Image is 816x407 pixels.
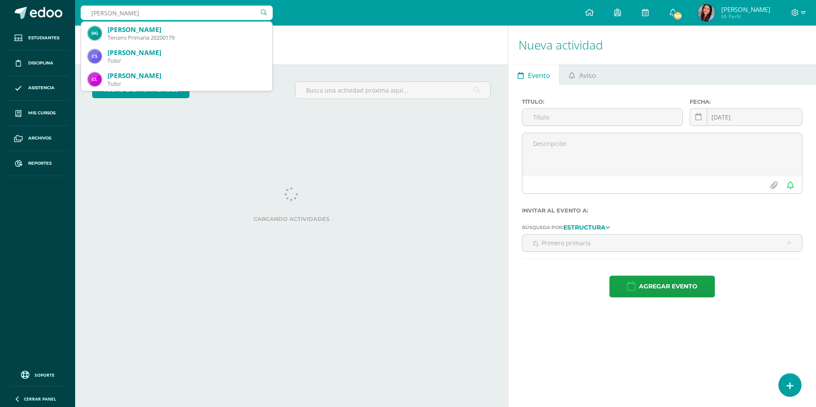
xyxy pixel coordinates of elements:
[519,26,806,64] h1: Nueva actividad
[28,35,59,41] span: Estudiantes
[673,11,682,20] span: 198
[563,224,610,230] a: Estructura
[721,5,770,14] span: [PERSON_NAME]
[108,34,265,41] div: Tercero Primaria 20200179
[7,101,68,126] a: Mis cursos
[10,369,65,380] a: Soporte
[609,276,715,297] button: Agregar evento
[108,57,265,64] div: Tutor
[7,51,68,76] a: Disciplina
[508,64,559,85] a: Evento
[88,73,102,86] img: 2beb3c7471e66632683ae34804dadd73.png
[690,99,802,105] label: Fecha:
[85,26,498,64] h1: Actividades
[522,235,802,251] input: Ej. Primero primaria
[88,49,102,63] img: bfc7f4dac29cef4dc7148a073f2e1521.png
[522,109,682,125] input: Título
[522,224,563,230] span: Búsqueda por:
[560,64,605,85] a: Aviso
[721,13,770,20] span: Mi Perfil
[7,26,68,51] a: Estudiantes
[698,4,715,21] img: 973116c3cfe8714e39039c433039b2a3.png
[35,372,55,378] span: Soporte
[88,26,102,40] img: 72294b3bb58b0990aae885717c644a36.png
[28,84,55,91] span: Asistencia
[7,126,68,151] a: Archivos
[690,109,802,125] input: Fecha de entrega
[108,48,265,57] div: [PERSON_NAME]
[639,276,697,297] span: Agregar evento
[24,396,56,402] span: Cerrar panel
[522,207,802,214] label: Invitar al evento a:
[108,80,265,87] div: Tutor
[579,65,596,86] span: Aviso
[7,76,68,101] a: Asistencia
[28,135,51,142] span: Archivos
[295,82,490,99] input: Busca una actividad próxima aquí...
[28,110,55,116] span: Mis cursos
[108,71,265,80] div: [PERSON_NAME]
[528,65,550,86] span: Evento
[28,160,52,167] span: Reportes
[81,6,273,20] input: Busca un usuario...
[92,216,491,222] label: Cargando actividades
[28,60,53,67] span: Disciplina
[522,99,683,105] label: Título:
[108,25,265,34] div: [PERSON_NAME]
[563,224,606,231] strong: Estructura
[7,151,68,176] a: Reportes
